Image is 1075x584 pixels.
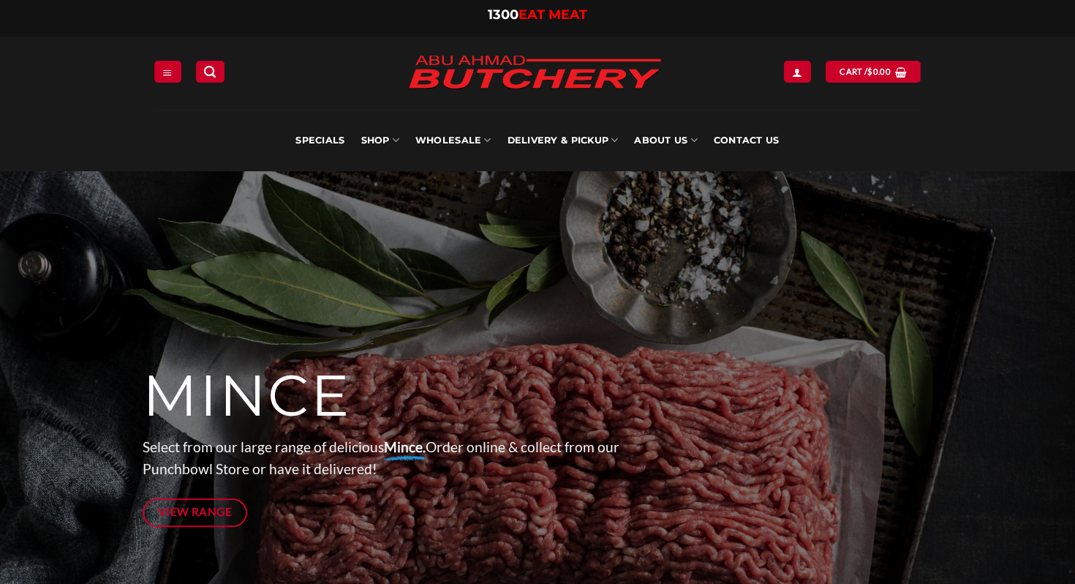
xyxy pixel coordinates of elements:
[714,110,780,171] a: Contact Us
[196,61,224,82] a: Search
[488,7,587,23] a: 1300EAT MEAT
[361,110,399,171] a: SHOP
[634,110,697,171] a: About Us
[158,503,233,521] span: View Range
[143,361,351,431] span: MINCE
[415,110,491,171] a: Wholesale
[396,45,674,101] img: Abu Ahmad Butchery
[488,7,518,23] span: 1300
[384,438,426,455] strong: Mince.
[840,65,891,78] span: Cart /
[518,7,587,23] span: EAT MEAT
[143,438,619,478] span: Select from our large range of delicious Order online & collect from our Punchbowl Store or have ...
[508,110,619,171] a: Delivery & Pickup
[867,67,891,76] bdi: 0.00
[826,61,920,82] a: View cart
[154,61,181,82] a: Menu
[867,65,872,78] span: $
[143,498,247,527] a: View Range
[295,110,344,171] a: Specials
[784,61,810,82] a: Login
